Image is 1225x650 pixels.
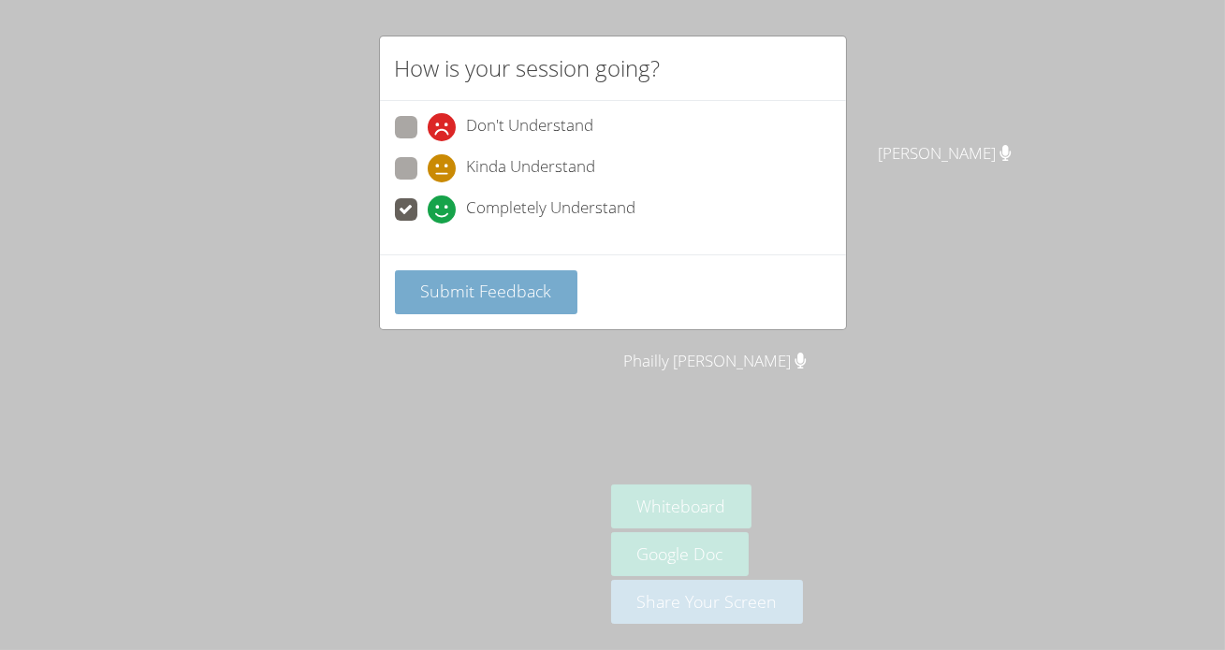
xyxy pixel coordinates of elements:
[395,51,661,85] h2: How is your session going?
[467,113,594,141] span: Don't Understand
[467,195,636,224] span: Completely Understand
[467,154,596,182] span: Kinda Understand
[395,270,578,314] button: Submit Feedback
[420,280,551,302] span: Submit Feedback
